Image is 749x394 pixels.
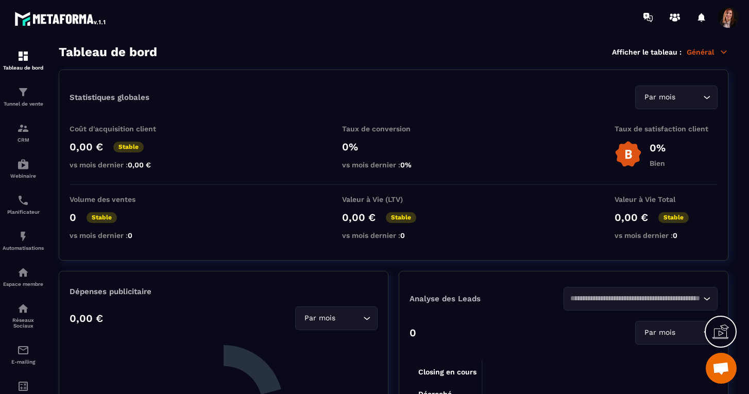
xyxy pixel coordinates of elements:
[17,122,29,134] img: formation
[70,312,103,324] p: 0,00 €
[400,231,405,239] span: 0
[128,231,132,239] span: 0
[70,125,173,133] p: Coût d'acquisition client
[635,321,718,345] div: Search for option
[3,137,44,143] p: CRM
[17,302,29,315] img: social-network
[70,195,173,203] p: Volume des ventes
[70,93,149,102] p: Statistiques globales
[70,161,173,169] p: vs mois dernier :
[677,327,701,338] input: Search for option
[400,161,412,169] span: 0%
[615,195,718,203] p: Valeur à Vie Total
[70,141,103,153] p: 0,00 €
[17,194,29,207] img: scheduler
[3,173,44,179] p: Webinaire
[14,9,107,28] img: logo
[17,266,29,279] img: automations
[128,161,151,169] span: 0,00 €
[650,159,666,167] p: Bien
[87,212,117,223] p: Stable
[615,231,718,239] p: vs mois dernier :
[3,209,44,215] p: Planificateur
[3,42,44,78] a: formationformationTableau de bord
[3,259,44,295] a: automationsautomationsEspace membre
[410,294,564,303] p: Analyse des Leads
[295,306,378,330] div: Search for option
[59,45,157,59] h3: Tableau de bord
[3,114,44,150] a: formationformationCRM
[418,368,476,376] tspan: Closing en cours
[635,85,718,109] div: Search for option
[3,186,44,222] a: schedulerschedulerPlanificateur
[410,327,416,339] p: 0
[706,353,737,384] a: Ouvrir le chat
[70,231,173,239] p: vs mois dernier :
[342,231,445,239] p: vs mois dernier :
[342,125,445,133] p: Taux de conversion
[615,211,648,224] p: 0,00 €
[658,212,689,223] p: Stable
[3,245,44,251] p: Automatisations
[642,92,677,103] span: Par mois
[615,125,718,133] p: Taux de satisfaction client
[386,212,416,223] p: Stable
[687,47,728,57] p: Général
[113,142,144,152] p: Stable
[564,287,718,311] div: Search for option
[342,161,445,169] p: vs mois dernier :
[337,313,361,324] input: Search for option
[650,142,666,154] p: 0%
[17,86,29,98] img: formation
[570,293,701,304] input: Search for option
[673,231,677,239] span: 0
[3,78,44,114] a: formationformationTunnel de vente
[3,359,44,365] p: E-mailing
[615,141,642,168] img: b-badge-o.b3b20ee6.svg
[3,281,44,287] p: Espace membre
[17,50,29,62] img: formation
[3,336,44,372] a: emailemailE-mailing
[3,317,44,329] p: Réseaux Sociaux
[677,92,701,103] input: Search for option
[342,211,376,224] p: 0,00 €
[17,230,29,243] img: automations
[3,295,44,336] a: social-networksocial-networkRéseaux Sociaux
[3,222,44,259] a: automationsautomationsAutomatisations
[17,380,29,392] img: accountant
[642,327,677,338] span: Par mois
[342,195,445,203] p: Valeur à Vie (LTV)
[70,211,76,224] p: 0
[302,313,337,324] span: Par mois
[612,48,682,56] p: Afficher le tableau :
[17,158,29,170] img: automations
[70,287,378,296] p: Dépenses publicitaire
[3,150,44,186] a: automationsautomationsWebinaire
[3,65,44,71] p: Tableau de bord
[3,101,44,107] p: Tunnel de vente
[342,141,445,153] p: 0%
[17,344,29,356] img: email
